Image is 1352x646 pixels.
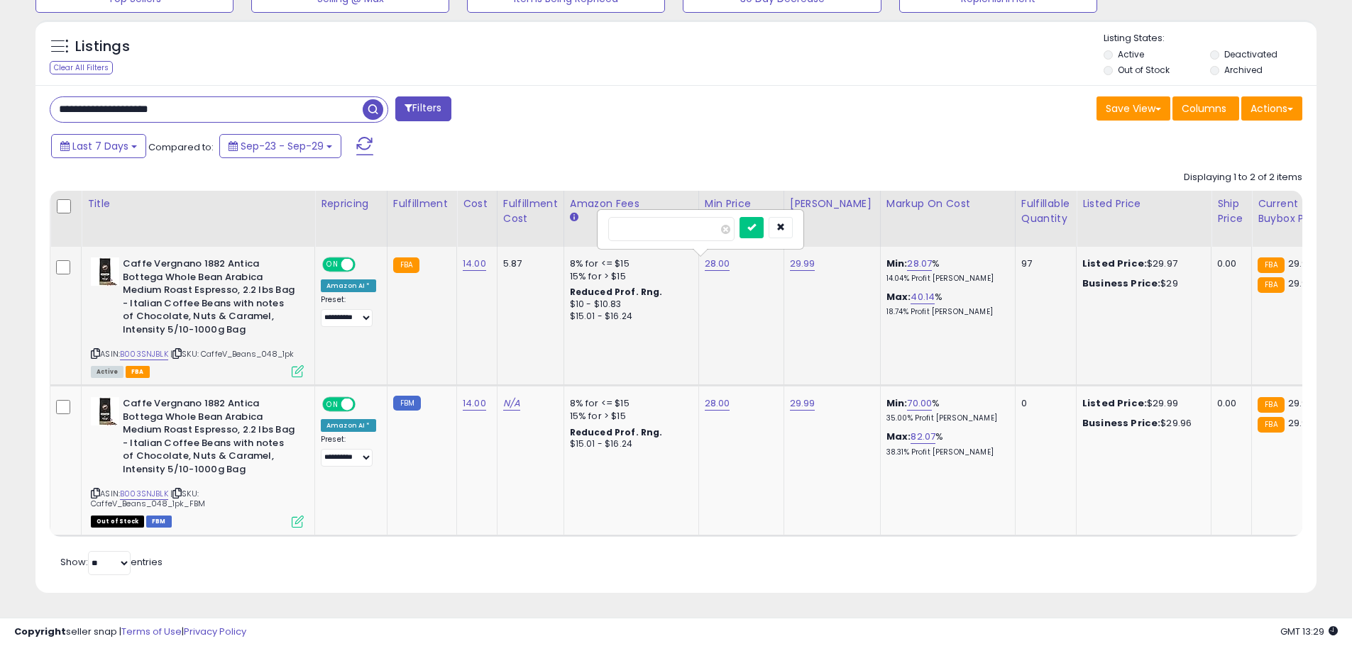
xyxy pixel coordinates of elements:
button: Last 7 Days [51,134,146,158]
div: Cost [463,196,491,211]
div: 0.00 [1217,397,1241,410]
b: Caffe Vergnano 1882 Antica Bottega Whole Bean Arabica Medium Roast Espresso, 2.2 lbs Bag - Italia... [123,257,295,340]
div: Current Buybox Price [1258,196,1331,226]
a: 29.99 [790,257,815,271]
span: OFF [353,399,376,411]
div: Fulfillable Quantity [1021,196,1070,226]
span: 29.97 [1288,416,1313,430]
div: $15.01 - $16.24 [570,438,688,450]
p: 38.31% Profit [PERSON_NAME] [886,447,1004,457]
div: Displaying 1 to 2 of 2 items [1184,171,1302,184]
div: $29.96 [1082,417,1200,430]
a: 70.00 [907,396,932,411]
small: FBA [1258,277,1284,293]
div: Repricing [321,196,381,211]
span: 29.96 [1288,257,1314,270]
div: Title [87,196,309,211]
a: 14.00 [463,257,486,271]
a: 28.07 [907,257,932,271]
div: Amazon AI * [321,419,376,432]
button: Sep-23 - Sep-29 [219,134,341,158]
b: Min: [886,257,908,270]
div: Amazon AI * [321,279,376,292]
b: Business Price: [1082,416,1160,430]
small: FBA [1258,397,1284,413]
b: Listed Price: [1082,396,1147,410]
a: 82.07 [911,430,935,444]
span: All listings that are currently out of stock and unavailable for purchase on Amazon [91,516,144,528]
span: Columns [1182,101,1226,116]
a: 28.00 [705,396,730,411]
small: FBA [1258,257,1284,273]
div: 0 [1021,397,1065,410]
div: % [886,291,1004,317]
div: Listed Price [1082,196,1205,211]
div: Preset: [321,295,376,327]
button: Save View [1097,96,1170,121]
div: $29 [1082,277,1200,290]
b: Min: [886,396,908,410]
small: FBA [1258,417,1284,433]
div: Markup on Cost [886,196,1009,211]
a: 40.14 [911,290,935,304]
div: % [886,430,1004,457]
b: Listed Price: [1082,257,1147,270]
button: Columns [1172,96,1239,121]
small: FBA [393,257,419,273]
span: FBA [126,366,150,378]
b: Business Price: [1082,277,1160,290]
a: Privacy Policy [184,625,246,638]
label: Out of Stock [1118,64,1170,76]
label: Active [1118,48,1144,60]
span: | SKU: CaffeV_Beans_048_1pk_FBM [91,488,205,509]
b: Max: [886,430,911,443]
div: $29.99 [1082,397,1200,410]
span: | SKU: CaffeV_Beans_048_1pk [170,348,295,360]
label: Archived [1224,64,1263,76]
div: 5.87 [503,257,553,270]
div: [PERSON_NAME] [790,196,874,211]
a: Terms of Use [121,625,182,638]
div: $29.97 [1082,257,1200,270]
div: Min Price [705,196,778,211]
span: Sep-23 - Sep-29 [241,139,324,153]
span: All listings currently available for purchase on Amazon [91,366,123,378]
p: Listing States: [1104,32,1317,45]
div: seller snap | | [14,625,246,639]
span: OFF [353,259,376,271]
p: 14.04% Profit [PERSON_NAME] [886,274,1004,284]
div: 15% for > $15 [570,410,688,423]
div: Ship Price [1217,196,1246,226]
small: Amazon Fees. [570,211,578,224]
div: ASIN: [91,257,304,376]
strong: Copyright [14,625,66,638]
div: $10 - $10.83 [570,299,688,311]
a: B003SNJBLK [120,488,168,500]
a: 29.99 [790,396,815,411]
span: FBM [146,516,172,528]
div: % [886,397,1004,423]
small: FBM [393,396,421,411]
label: Deactivated [1224,48,1277,60]
div: Fulfillment [393,196,451,211]
div: 15% for > $15 [570,270,688,283]
div: Clear All Filters [50,61,113,74]
div: $15.01 - $16.24 [570,311,688,323]
b: Reduced Prof. Rng. [570,426,663,438]
a: B003SNJBLK [120,348,168,360]
div: 97 [1021,257,1065,270]
a: 14.00 [463,396,486,411]
div: Amazon Fees [570,196,693,211]
span: ON [324,259,341,271]
div: 8% for <= $15 [570,257,688,270]
p: 18.74% Profit [PERSON_NAME] [886,307,1004,317]
img: 4132tT9Xp3L._SL40_.jpg [91,397,119,425]
a: N/A [503,396,520,411]
span: ON [324,399,341,411]
img: 4132tT9Xp3L._SL40_.jpg [91,257,119,286]
span: Last 7 Days [72,139,128,153]
th: The percentage added to the cost of goods (COGS) that forms the calculator for Min & Max prices. [880,191,1015,247]
b: Reduced Prof. Rng. [570,286,663,298]
button: Filters [395,96,451,121]
p: 35.00% Profit [PERSON_NAME] [886,413,1004,423]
